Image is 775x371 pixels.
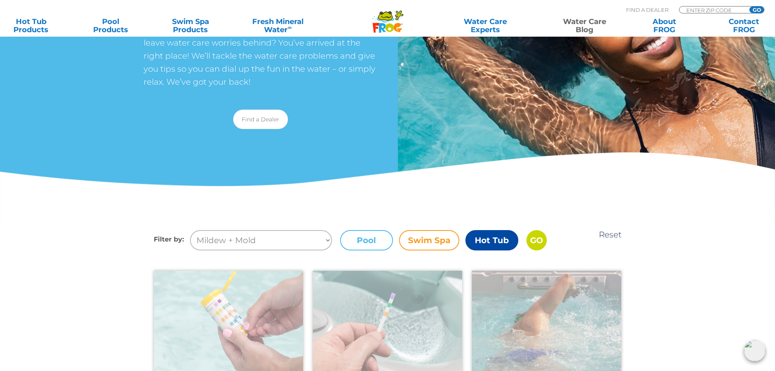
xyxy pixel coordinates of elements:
[526,230,547,250] input: GO
[159,18,221,34] a: Swim SpaProducts
[233,110,288,129] a: Find a Dealer
[288,24,292,31] sup: ∞
[744,340,765,361] img: openIcon
[554,18,616,34] a: Water CareBlog
[713,18,775,34] a: ContactFROG
[340,230,393,250] label: Pool
[465,230,518,250] label: Hot Tub
[626,6,668,13] p: Find A Dealer
[154,230,190,250] h4: Filter by:
[749,7,764,13] input: GO
[599,230,622,239] a: Reset
[399,230,459,250] label: Swim Spa
[144,23,378,88] p: Want to enjoy your pool, hot tub or swim spa more and leave water care worries behind? You’ve arr...
[435,18,536,34] a: Water CareExperts
[239,18,317,34] a: Fresh MineralWater∞
[685,7,740,13] input: Zip Code Form
[80,18,142,34] a: PoolProducts
[633,18,695,34] a: AboutFROG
